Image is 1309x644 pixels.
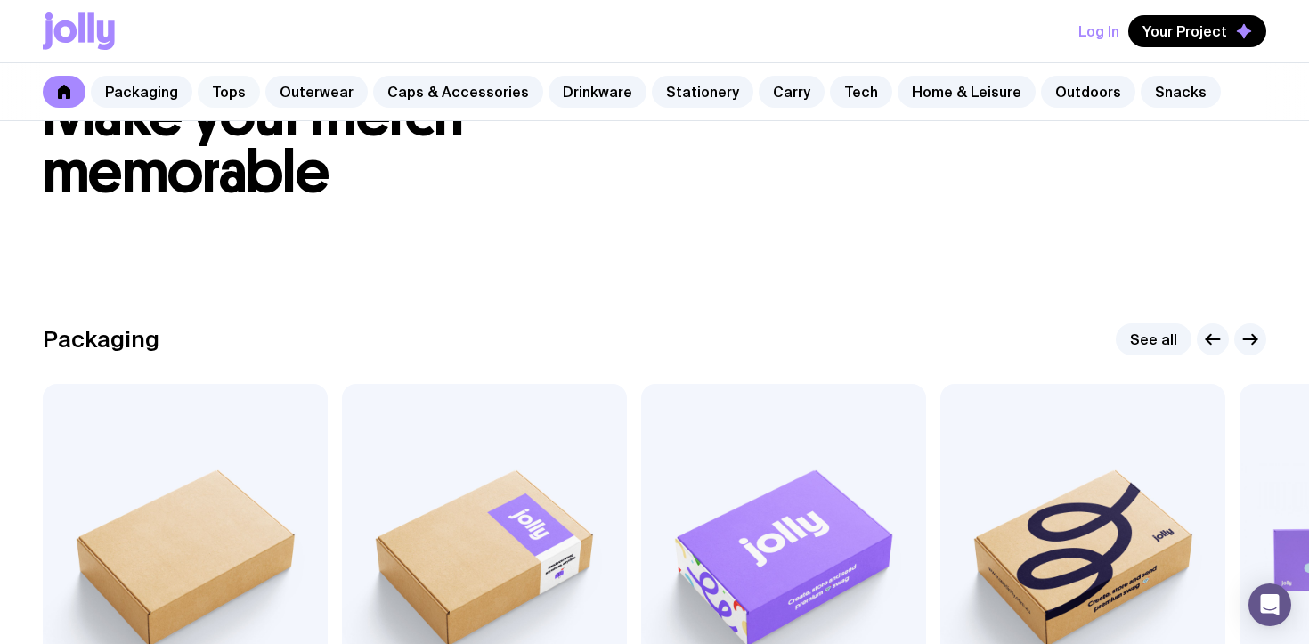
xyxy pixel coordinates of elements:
a: Stationery [652,76,753,108]
a: Caps & Accessories [373,76,543,108]
span: Make your merch memorable [43,80,464,208]
a: See all [1116,323,1191,355]
a: Snacks [1141,76,1221,108]
span: Your Project [1142,22,1227,40]
a: Home & Leisure [898,76,1036,108]
a: Carry [759,76,825,108]
button: Log In [1078,15,1119,47]
a: Tech [830,76,892,108]
a: Outdoors [1041,76,1135,108]
a: Outerwear [265,76,368,108]
a: Tops [198,76,260,108]
a: Drinkware [549,76,646,108]
div: Open Intercom Messenger [1248,583,1291,626]
h2: Packaging [43,326,159,353]
button: Your Project [1128,15,1266,47]
a: Packaging [91,76,192,108]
